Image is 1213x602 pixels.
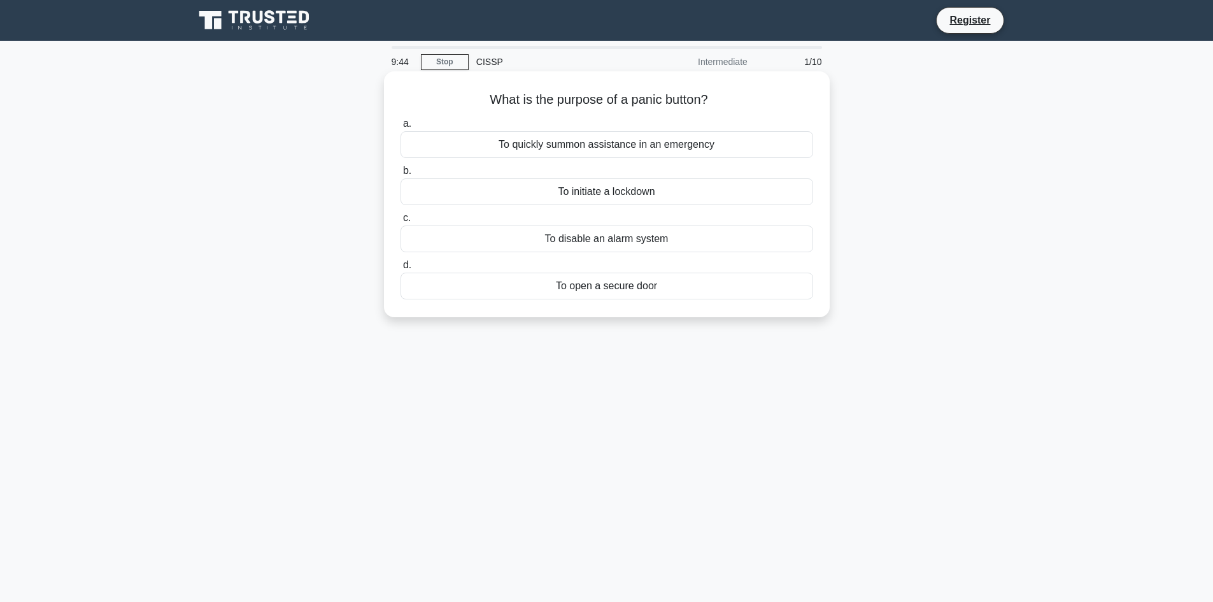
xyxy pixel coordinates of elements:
a: Stop [421,54,469,70]
div: Intermediate [644,49,755,75]
div: To open a secure door [401,273,813,299]
div: To initiate a lockdown [401,178,813,205]
a: Register [942,12,998,28]
div: 1/10 [755,49,830,75]
div: 9:44 [384,49,421,75]
span: d. [403,259,411,270]
div: To quickly summon assistance in an emergency [401,131,813,158]
span: a. [403,118,411,129]
div: To disable an alarm system [401,226,813,252]
span: b. [403,165,411,176]
div: CISSP [469,49,644,75]
h5: What is the purpose of a panic button? [399,92,814,108]
span: c. [403,212,411,223]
